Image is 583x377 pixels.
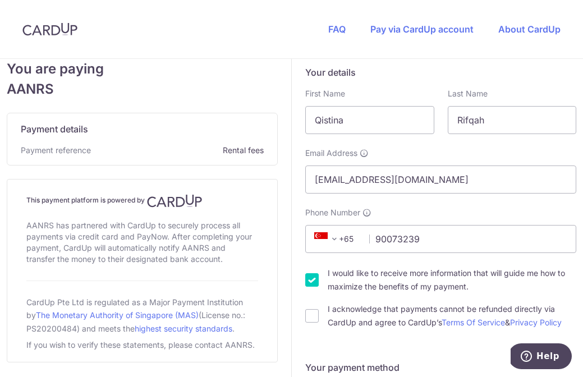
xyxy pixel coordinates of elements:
label: I would like to receive more information that will guide me how to maximize the benefits of my pa... [328,266,576,293]
a: About CardUp [498,24,561,35]
div: CardUp Pte Ltd is regulated as a Major Payment Institution by (License no.: PS20200484) and meets... [26,295,258,337]
div: AANRS has partnered with CardUp to securely process all payments via credit card and PayNow. Afte... [26,218,258,267]
span: +65 [311,232,361,246]
span: Email Address [305,148,357,159]
h5: Your payment method [305,361,576,374]
h5: Your details [305,66,576,79]
a: highest security standards [135,324,232,333]
span: Payment details [21,122,88,136]
span: Payment reference [21,145,91,156]
input: First name [305,106,434,134]
img: CardUp [147,194,202,208]
span: +65 [314,232,341,246]
span: AANRS [7,79,278,99]
a: Privacy Policy [510,318,562,327]
a: Pay via CardUp account [370,24,474,35]
div: If you wish to verify these statements, please contact AANRS. [26,337,257,353]
h4: This payment platform is powered by [26,194,258,208]
a: Terms Of Service [442,318,505,327]
iframe: Opens a widget where you can find more information [511,343,572,371]
label: First Name [305,88,345,99]
label: I acknowledge that payments cannot be refunded directly via CardUp and agree to CardUp’s & [328,302,576,329]
label: Last Name [448,88,488,99]
span: You are paying [7,59,278,79]
a: The Monetary Authority of Singapore (MAS) [36,310,199,320]
input: Last name [448,106,577,134]
span: Rental fees [95,145,264,156]
span: Phone Number [305,207,360,218]
a: FAQ [328,24,346,35]
img: CardUp [22,22,77,36]
input: Email address [305,165,576,194]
